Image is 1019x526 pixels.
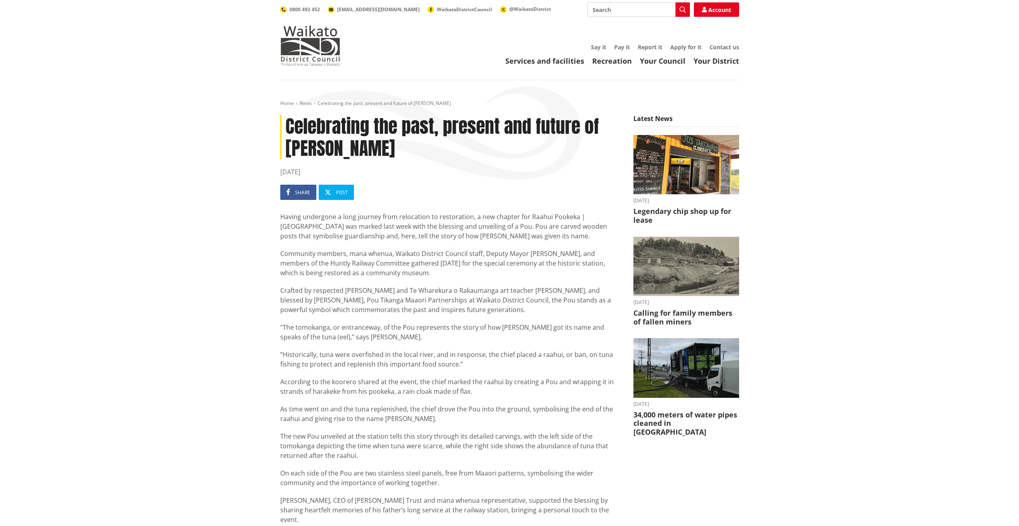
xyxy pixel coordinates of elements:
[280,100,739,107] nav: breadcrumb
[509,6,551,12] span: @WaikatoDistrict
[280,468,621,488] p: On each side of the Pou are two stainless steel panels, free from Maaori patterns, symbolising th...
[693,56,739,66] a: Your District
[633,411,739,437] h3: 34,000 meters of water pipes cleaned in [GEOGRAPHIC_DATA]
[280,212,621,241] p: Having undergone a long journey from relocation to restoration, a new chapter for Raahui Pookeka ...
[694,2,739,17] a: Account
[633,135,739,195] img: Jo's takeaways, Papahua Reserve, Raglan
[280,496,621,524] p: [PERSON_NAME], CEO of [PERSON_NAME] Trust and mana whenua representative, supported the blessing ...
[505,56,584,66] a: Services and facilities
[633,198,739,203] time: [DATE]
[633,338,739,436] a: [DATE] 34,000 meters of water pipes cleaned in [GEOGRAPHIC_DATA]
[337,6,420,13] span: [EMAIL_ADDRESS][DOMAIN_NAME]
[280,431,621,460] p: The new Pou unveiled at the station tells this story through its detailed carvings, with the left...
[592,56,632,66] a: Recreation
[591,43,606,51] a: Say it
[670,43,701,51] a: Apply for it
[280,167,621,177] time: [DATE]
[633,237,739,296] img: Glen Afton Mine 1939
[289,6,320,13] span: 0800 492 452
[280,26,340,66] img: Waikato District Council - Te Kaunihera aa Takiwaa o Waikato
[633,207,739,224] h3: Legendary chip shop up for lease
[638,43,662,51] a: Report it
[428,6,492,13] a: WaikatoDistrictCouncil
[280,6,320,13] a: 0800 492 452
[328,6,420,13] a: [EMAIL_ADDRESS][DOMAIN_NAME]
[280,350,621,369] p: “Historically, tuna were overfished in the local river, and in response, the chief placed a raahu...
[336,189,348,196] span: Post
[633,309,739,326] h3: Calling for family members of fallen miners
[280,404,621,423] p: As time went on and the tuna replenished, the chief drove the Pou into the ground, symbolising th...
[318,100,451,107] span: Celebrating the past, present and future of [PERSON_NAME]
[437,6,492,13] span: WaikatoDistrictCouncil
[280,115,621,159] h1: Celebrating the past, present and future of [PERSON_NAME]
[295,189,310,196] span: Share
[280,100,294,107] a: Home
[500,6,551,12] a: @WaikatoDistrict
[280,322,621,342] p: “The tomokanga, or entranceway, of the Pou represents the story of how [PERSON_NAME] got its name...
[633,115,739,127] h5: Latest News
[633,135,739,225] a: Outdoor takeaway stand with chalkboard menus listing various foods, like burgers and chips. A fri...
[280,377,621,396] p: According to the koorero shared at the event, the chief marked the raahui by creating a Pou and w...
[614,43,630,51] a: Pay it
[709,43,739,51] a: Contact us
[280,249,621,278] p: Community members, mana whenua, Waikato District Council staff, Deputy Mayor [PERSON_NAME], and m...
[299,100,312,107] a: News
[633,300,739,305] time: [DATE]
[280,286,621,314] p: Crafted by respected [PERSON_NAME] and Te Wharekura o Rakaumanga art teacher [PERSON_NAME], and b...
[633,338,739,398] img: NO-DES unit flushing water pipes in Huntly
[633,402,739,407] time: [DATE]
[319,185,354,200] a: Post
[640,56,685,66] a: Your Council
[280,185,316,200] a: Share
[587,2,690,17] input: Search input
[633,237,739,326] a: A black-and-white historic photograph shows a hillside with trees, small buildings, and cylindric...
